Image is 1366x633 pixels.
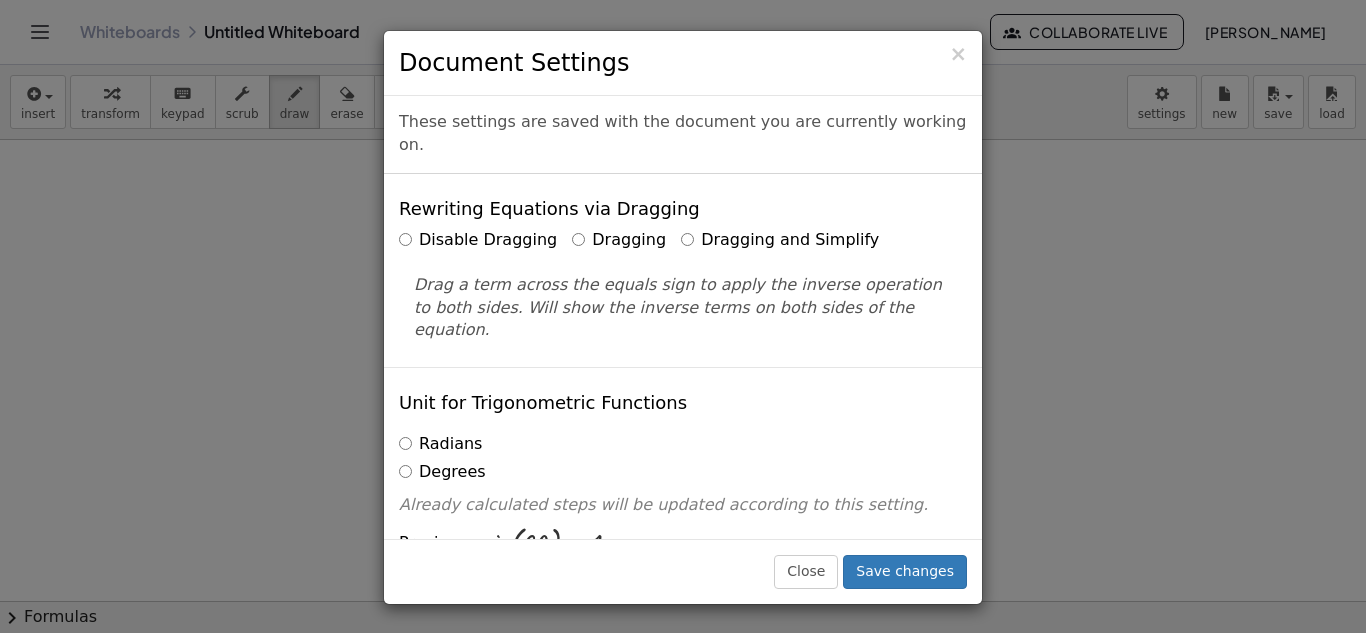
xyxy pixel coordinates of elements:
label: Disable Dragging [399,229,557,252]
label: Dragging [572,229,666,252]
h4: Unit for Trigonometric Functions [399,393,687,413]
label: Dragging and Simplify [681,229,879,252]
input: Dragging and Simplify [681,233,694,246]
label: Radians [399,433,482,456]
span: Preview: [399,532,466,555]
p: Drag a term across the equals sign to apply the inverse operation to both sides. Will show the in... [414,274,952,343]
div: These settings are saved with the document you are currently working on. [384,96,982,174]
button: Save changes [843,555,967,589]
input: Degrees [399,465,412,478]
input: Radians [399,437,412,450]
p: Already calculated steps will be updated according to this setting. [399,494,967,517]
label: Degrees [399,461,486,484]
h3: Document Settings [399,46,967,80]
span: × [949,42,967,66]
button: Close [774,555,838,589]
input: Disable Dragging [399,233,412,246]
h4: Rewriting Equations via Dragging [399,199,700,219]
button: Close [949,44,967,65]
input: Dragging [572,233,585,246]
